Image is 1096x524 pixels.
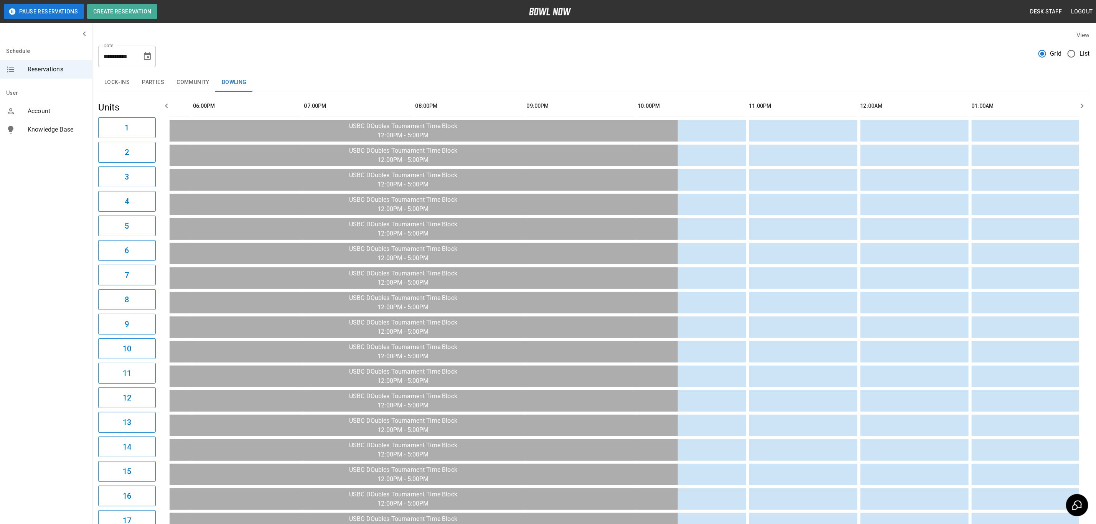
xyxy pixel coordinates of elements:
[98,101,156,114] h5: Units
[87,4,157,19] button: Create Reservation
[98,216,156,236] button: 5
[98,289,156,310] button: 8
[98,240,156,261] button: 6
[1027,5,1065,19] button: Desk Staff
[98,73,136,92] button: Lock-ins
[98,461,156,482] button: 15
[140,49,155,64] button: Choose date, selected date is Oct 25, 2025
[216,73,253,92] button: Bowling
[123,343,131,355] h6: 10
[125,171,129,183] h6: 3
[28,65,86,74] span: Reservations
[28,125,86,134] span: Knowledge Base
[98,265,156,285] button: 7
[98,412,156,433] button: 13
[1080,49,1090,58] span: List
[98,363,156,384] button: 11
[123,392,131,404] h6: 12
[98,486,156,506] button: 16
[28,107,86,116] span: Account
[98,166,156,187] button: 3
[1076,31,1090,39] label: View
[125,318,129,330] h6: 9
[136,73,170,92] button: Parties
[98,142,156,163] button: 2
[1068,5,1096,19] button: Logout
[125,244,129,257] h6: 6
[123,490,131,502] h6: 16
[98,73,1090,92] div: inventory tabs
[125,146,129,158] h6: 2
[4,4,84,19] button: Pause Reservations
[98,338,156,359] button: 10
[125,122,129,134] h6: 1
[170,73,216,92] button: Community
[123,441,131,453] h6: 14
[529,8,571,15] img: logo
[98,387,156,408] button: 12
[98,117,156,138] button: 1
[123,367,131,379] h6: 11
[98,191,156,212] button: 4
[125,269,129,281] h6: 7
[125,293,129,306] h6: 8
[98,437,156,457] button: 14
[125,195,129,208] h6: 4
[123,465,131,478] h6: 15
[98,314,156,335] button: 9
[125,220,129,232] h6: 5
[123,416,131,428] h6: 13
[1050,49,1062,58] span: Grid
